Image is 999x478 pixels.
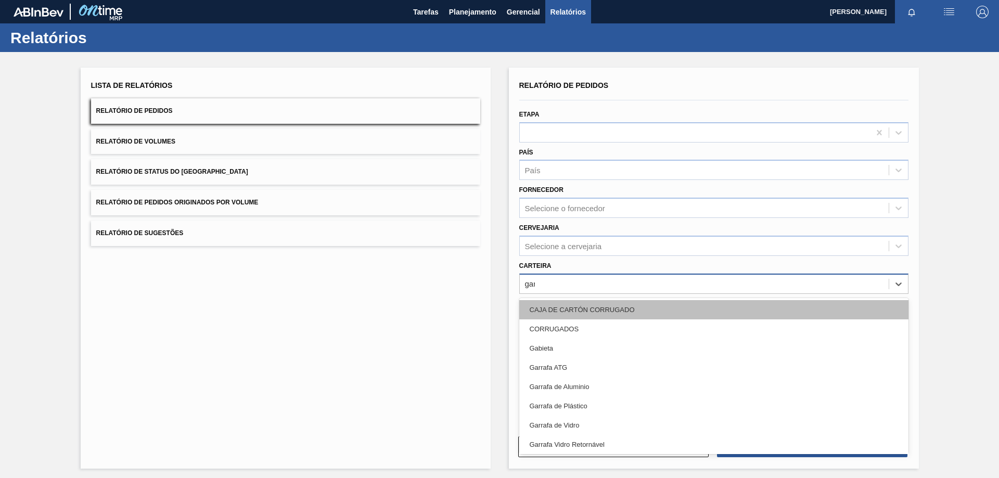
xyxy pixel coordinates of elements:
[96,199,259,206] span: Relatório de Pedidos Originados por Volume
[91,190,480,215] button: Relatório de Pedidos Originados por Volume
[519,416,908,435] div: Garrafa de Vidro
[519,377,908,396] div: Garrafa de Aluminio
[14,7,63,17] img: TNhmsLtSVTkK8tSr43FrP2fwEKptu5GPRR3wAAAABJRU5ErkJggg==
[519,339,908,358] div: Gabieta
[519,186,563,193] label: Fornecedor
[91,81,173,89] span: Lista de Relatórios
[96,229,184,237] span: Relatório de Sugestões
[550,6,586,18] span: Relatórios
[525,241,602,250] div: Selecione a cervejaria
[519,300,908,319] div: CAJA DE CARTÓN CORRUGADO
[519,262,552,269] label: Carteira
[525,166,541,175] div: País
[96,168,248,175] span: Relatório de Status do [GEOGRAPHIC_DATA]
[96,138,175,145] span: Relatório de Volumes
[519,358,908,377] div: Garrafa ATG
[519,319,908,339] div: CORRUGADOS
[519,435,908,454] div: Garrafa Vidro Retornável
[507,6,540,18] span: Gerencial
[96,107,173,114] span: Relatório de Pedidos
[449,6,496,18] span: Planejamento
[519,111,540,118] label: Etapa
[519,81,609,89] span: Relatório de Pedidos
[519,396,908,416] div: Garrafa de Plástico
[943,6,955,18] img: userActions
[519,149,533,156] label: País
[91,98,480,124] button: Relatório de Pedidos
[518,436,709,457] button: Limpar
[413,6,439,18] span: Tarefas
[895,5,928,19] button: Notificações
[91,159,480,185] button: Relatório de Status do [GEOGRAPHIC_DATA]
[976,6,989,18] img: Logout
[525,204,605,213] div: Selecione o fornecedor
[91,129,480,154] button: Relatório de Volumes
[519,224,559,231] label: Cervejaria
[91,221,480,246] button: Relatório de Sugestões
[10,32,195,44] h1: Relatórios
